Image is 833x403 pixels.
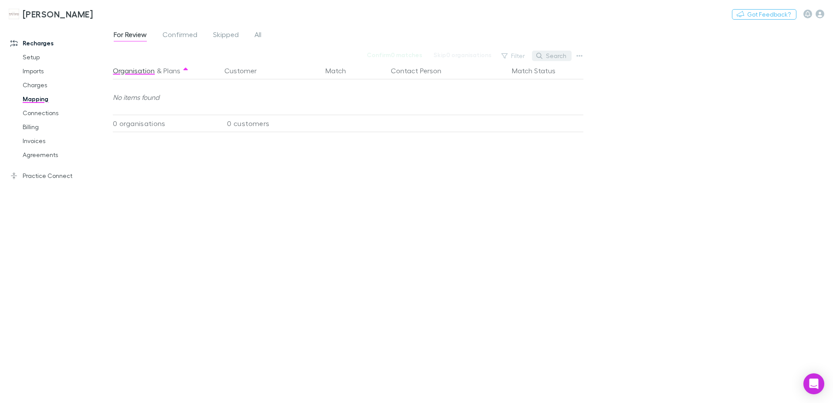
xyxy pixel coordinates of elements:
button: Match [325,62,356,79]
a: [PERSON_NAME] [3,3,98,24]
a: Imports [14,64,118,78]
a: Connections [14,106,118,120]
a: Billing [14,120,118,134]
span: For Review [114,30,147,41]
h3: [PERSON_NAME] [23,9,93,19]
span: All [254,30,261,41]
div: & [113,62,214,79]
a: Mapping [14,92,118,106]
button: Search [532,51,572,61]
span: Confirmed [163,30,197,41]
button: Match Status [512,62,566,79]
button: Skip0 organisations [428,50,497,60]
button: Plans [163,62,180,79]
div: 0 organisations [113,115,217,132]
a: Setup [14,50,118,64]
div: Open Intercom Messenger [803,373,824,394]
div: 0 customers [217,115,322,132]
a: Practice Connect [2,169,118,183]
a: Recharges [2,36,118,50]
button: Customer [224,62,267,79]
img: Hales Douglass's Logo [9,9,19,19]
button: Contact Person [391,62,452,79]
span: Skipped [213,30,239,41]
div: No items found [113,80,579,115]
button: Confirm0 matches [361,50,428,60]
button: Got Feedback? [732,9,796,20]
a: Agreements [14,148,118,162]
a: Invoices [14,134,118,148]
button: Filter [497,51,530,61]
a: Charges [14,78,118,92]
button: Organisation [113,62,155,79]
